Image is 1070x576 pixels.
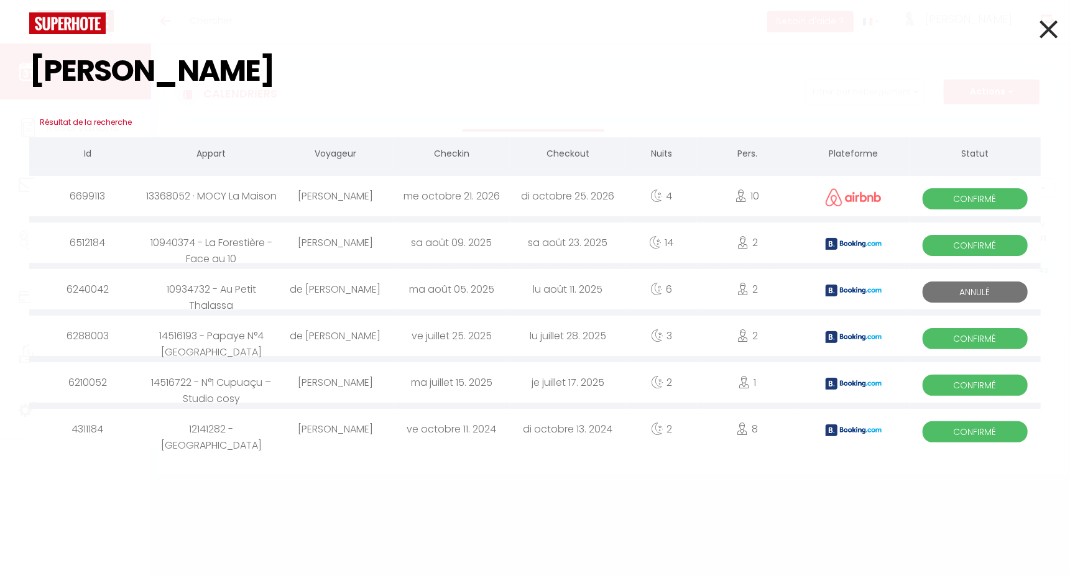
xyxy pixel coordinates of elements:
[697,362,798,403] div: 1
[277,222,394,263] div: [PERSON_NAME]
[29,137,145,173] th: Id
[10,5,47,42] button: Ouvrir le widget de chat LiveChat
[29,222,145,263] div: 6512184
[394,222,510,263] div: sa août 09. 2025
[626,269,697,309] div: 6
[697,137,798,173] th: Pers.
[510,269,626,309] div: lu août 11. 2025
[626,176,697,216] div: 4
[798,137,910,173] th: Plateforme
[29,269,145,309] div: 6240042
[510,409,626,449] div: di octobre 13. 2024
[394,269,510,309] div: ma août 05. 2025
[29,34,1041,107] input: Tapez pour rechercher...
[145,176,277,216] div: 13368052 · MOCY La Maison
[1017,520,1061,567] iframe: Chat
[29,316,145,356] div: 6288003
[697,409,798,449] div: 8
[29,409,145,449] div: 4311184
[923,281,1028,303] span: Annulé
[697,176,798,216] div: 10
[923,328,1028,349] span: Confirmé
[394,362,510,403] div: ma juillet 15. 2025
[145,137,277,173] th: Appart
[29,12,106,34] img: logo
[277,362,394,403] div: [PERSON_NAME]
[277,137,394,173] th: Voyageur
[277,409,394,449] div: [PERSON_NAME]
[923,188,1028,209] span: Confirmé
[923,421,1028,442] span: Confirmé
[826,238,882,250] img: booking2.png
[697,222,798,263] div: 2
[910,137,1041,173] th: Statut
[826,378,882,390] img: booking2.png
[277,269,394,309] div: de [PERSON_NAME]
[826,424,882,436] img: booking2.png
[145,409,277,449] div: 12141282 - [GEOGRAPHIC_DATA]
[145,222,277,263] div: 10940374 - La Forestière - Face au 10
[626,362,697,403] div: 2
[626,409,697,449] div: 2
[626,222,697,263] div: 14
[394,316,510,356] div: ve juillet 25. 2025
[826,188,882,206] img: airbnb2.png
[697,316,798,356] div: 2
[145,316,277,356] div: 14516193 - Papaye N°4 [GEOGRAPHIC_DATA]
[626,316,697,356] div: 3
[277,316,394,356] div: de [PERSON_NAME]
[145,269,277,309] div: 10934732 - Au Petit Thalassa
[923,375,1028,396] span: Confirmé
[394,137,510,173] th: Checkin
[626,137,697,173] th: Nuits
[826,331,882,343] img: booking2.png
[510,316,626,356] div: lu juillet 28. 2025
[510,362,626,403] div: je juillet 17. 2025
[510,222,626,263] div: sa août 23. 2025
[510,137,626,173] th: Checkout
[923,235,1028,256] span: Confirmé
[145,362,277,403] div: 14516722 - N°1 Cupuaçu – Studio cosy
[697,269,798,309] div: 2
[29,107,1041,137] h3: Résultat de la recherche
[826,285,882,296] img: booking2.png
[29,362,145,403] div: 6210052
[29,176,145,216] div: 6699113
[277,176,394,216] div: [PERSON_NAME]
[394,409,510,449] div: ve octobre 11. 2024
[510,176,626,216] div: di octobre 25. 2026
[394,176,510,216] div: me octobre 21. 2026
